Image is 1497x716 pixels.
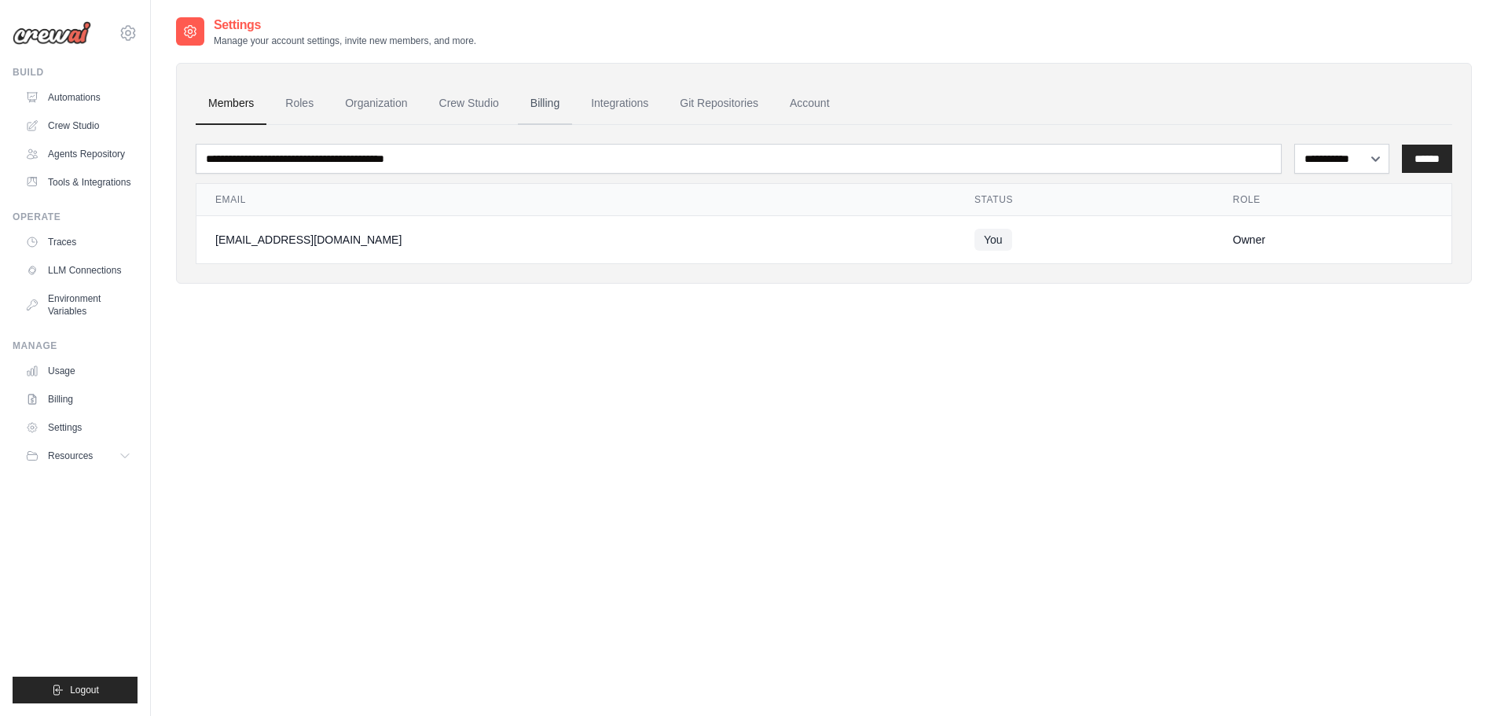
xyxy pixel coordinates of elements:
[19,415,138,440] a: Settings
[196,184,956,216] th: Email
[19,387,138,412] a: Billing
[332,83,420,125] a: Organization
[13,677,138,703] button: Logout
[13,21,91,45] img: Logo
[273,83,326,125] a: Roles
[777,83,842,125] a: Account
[427,83,512,125] a: Crew Studio
[196,83,266,125] a: Members
[974,229,1012,251] span: You
[518,83,572,125] a: Billing
[19,286,138,324] a: Environment Variables
[578,83,661,125] a: Integrations
[1214,184,1451,216] th: Role
[667,83,771,125] a: Git Repositories
[214,16,476,35] h2: Settings
[13,211,138,223] div: Operate
[19,113,138,138] a: Crew Studio
[13,340,138,352] div: Manage
[70,684,99,696] span: Logout
[19,443,138,468] button: Resources
[956,184,1214,216] th: Status
[1233,232,1433,248] div: Owner
[48,450,93,462] span: Resources
[19,85,138,110] a: Automations
[13,66,138,79] div: Build
[214,35,476,47] p: Manage your account settings, invite new members, and more.
[215,232,937,248] div: [EMAIL_ADDRESS][DOMAIN_NAME]
[19,141,138,167] a: Agents Repository
[19,170,138,195] a: Tools & Integrations
[19,229,138,255] a: Traces
[19,258,138,283] a: LLM Connections
[19,358,138,384] a: Usage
